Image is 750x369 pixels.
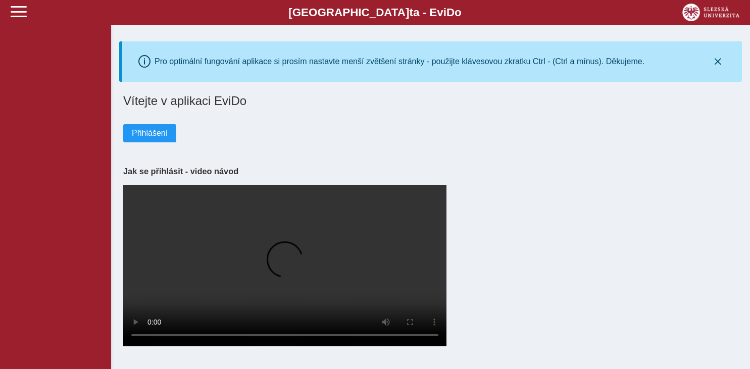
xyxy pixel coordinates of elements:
[132,129,168,138] span: Přihlášení
[123,167,738,176] h3: Jak se přihlásit - video návod
[30,6,720,19] b: [GEOGRAPHIC_DATA] a - Evi
[155,57,644,66] div: Pro optimální fungování aplikace si prosím nastavte menší zvětšení stránky - použijte klávesovou ...
[123,124,176,142] button: Přihlášení
[123,185,446,346] video: Your browser does not support the video tag.
[446,6,455,19] span: D
[682,4,739,21] img: logo_web_su.png
[455,6,462,19] span: o
[123,94,738,108] h1: Vítejte v aplikaci EviDo
[409,6,413,19] span: t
